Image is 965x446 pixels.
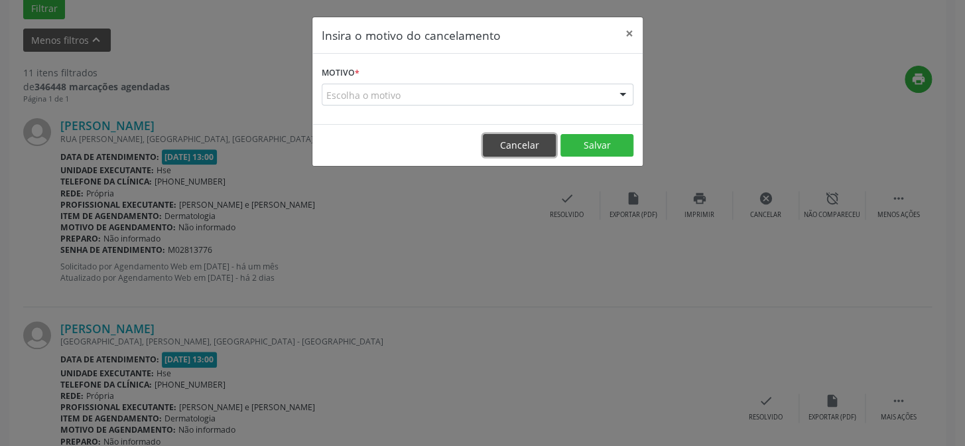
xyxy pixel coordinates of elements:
button: Cancelar [483,134,556,157]
h5: Insira o motivo do cancelamento [322,27,501,44]
button: Salvar [560,134,633,157]
button: Close [616,17,643,50]
span: Escolha o motivo [326,88,401,102]
label: Motivo [322,63,359,84]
